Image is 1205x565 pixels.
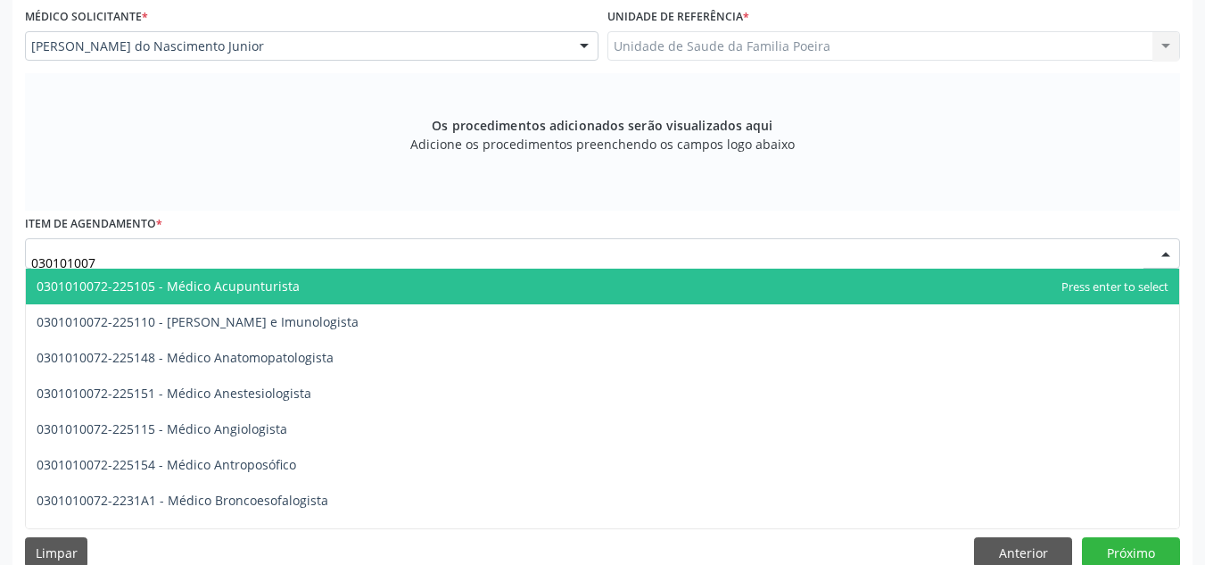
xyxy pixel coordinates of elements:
span: 0301010072-225290 - Médico Cancerologista Cirurgíco [37,528,360,544]
span: 0301010072-225110 - [PERSON_NAME] e Imunologista [37,313,359,330]
span: Os procedimentos adicionados serão visualizados aqui [432,116,772,135]
span: Adicione os procedimentos preenchendo os campos logo abaixo [410,135,795,154]
span: 0301010072-225148 - Médico Anatomopatologista [37,349,334,366]
span: 0301010072-225115 - Médico Angiologista [37,420,287,437]
span: [PERSON_NAME] do Nascimento Junior [31,37,562,55]
span: 0301010072-225151 - Médico Anestesiologista [37,385,311,402]
label: Médico Solicitante [25,4,148,31]
label: Unidade de referência [607,4,749,31]
span: 0301010072-225154 - Médico Antroposófico [37,456,296,473]
span: 0301010072-225105 - Médico Acupunturista [37,278,300,295]
input: Buscar por procedimento [31,245,1143,280]
label: Item de agendamento [25,211,162,238]
span: 0301010072-2231A1 - Médico Broncoesofalogista [37,492,328,509]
